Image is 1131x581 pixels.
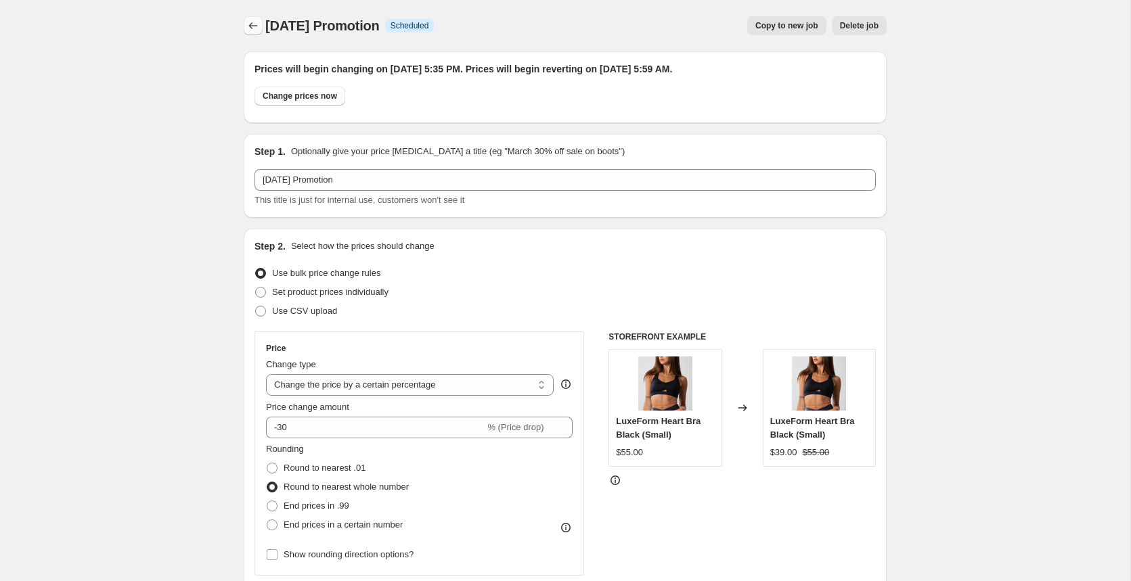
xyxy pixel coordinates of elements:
[747,16,826,35] button: Copy to new job
[291,145,625,158] p: Optionally give your price [MEDICAL_DATA] a title (eg "March 30% off sale on boots")
[266,343,286,354] h3: Price
[254,169,876,191] input: 30% off holiday sale
[263,91,337,101] span: Change prices now
[284,519,403,530] span: End prices in a certain number
[616,446,643,459] div: $55.00
[559,377,573,391] div: help
[770,416,855,440] span: LuxeForm Heart Bra Black (Small)
[254,195,464,205] span: This title is just for internal use, customers won't see it
[284,501,349,511] span: End prices in .99
[792,356,846,411] img: 14_f4983f49-92bb-45b4-bbb1-93ac7906dca8_80x.png
[802,446,829,459] strike: $55.00
[770,446,797,459] div: $39.00
[266,402,349,412] span: Price change amount
[272,287,389,297] span: Set product prices individually
[616,416,701,440] span: LuxeForm Heart Bra Black (Small)
[284,463,365,473] span: Round to nearest .01
[840,20,879,31] span: Delete job
[487,422,544,432] span: % (Price drop)
[284,549,414,559] span: Show rounding direction options?
[391,20,429,31] span: Scheduled
[254,62,876,76] h2: Prices will begin changing on [DATE] 5:35 PM. Prices will begin reverting on [DATE] 5:59 AM.
[284,482,409,492] span: Round to nearest whole number
[266,444,304,454] span: Rounding
[608,331,876,342] h6: STOREFRONT EXAMPLE
[272,268,380,278] span: Use bulk price change rules
[272,306,337,316] span: Use CSV upload
[832,16,887,35] button: Delete job
[755,20,818,31] span: Copy to new job
[254,239,286,253] h2: Step 2.
[244,16,263,35] button: Price change jobs
[266,359,316,369] span: Change type
[638,356,692,411] img: 14_f4983f49-92bb-45b4-bbb1-93ac7906dca8_80x.png
[266,417,485,438] input: -15
[254,87,345,106] button: Change prices now
[254,145,286,158] h2: Step 1.
[265,18,380,33] span: [DATE] Promotion
[291,239,435,253] p: Select how the prices should change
